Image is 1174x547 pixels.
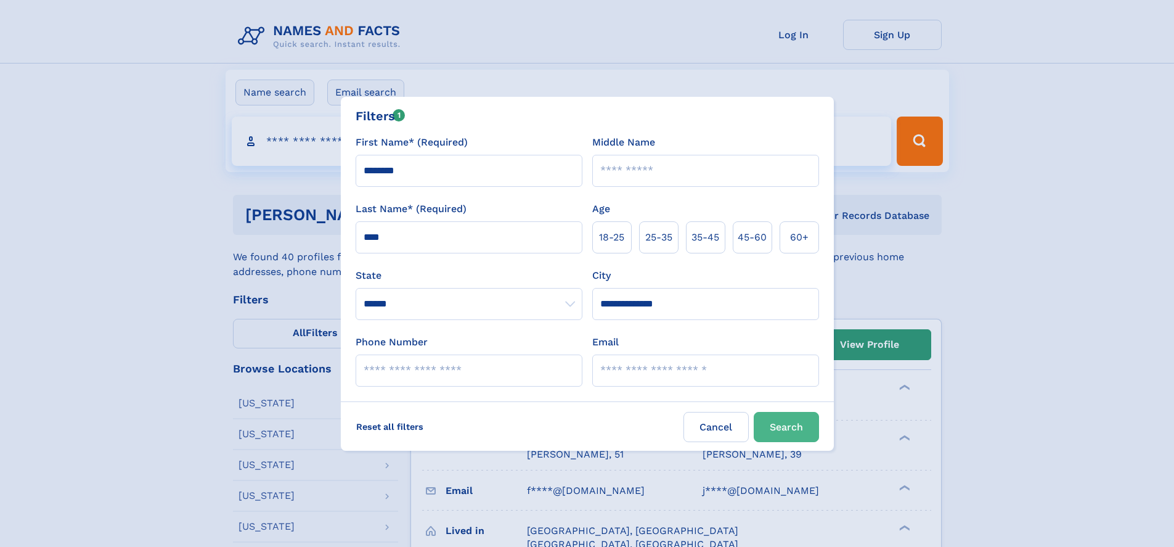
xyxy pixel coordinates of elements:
[356,335,428,350] label: Phone Number
[356,202,467,216] label: Last Name* (Required)
[356,135,468,150] label: First Name* (Required)
[754,412,819,442] button: Search
[683,412,749,442] label: Cancel
[790,230,809,245] span: 60+
[645,230,672,245] span: 25‑35
[592,335,619,350] label: Email
[592,202,610,216] label: Age
[691,230,719,245] span: 35‑45
[599,230,624,245] span: 18‑25
[592,135,655,150] label: Middle Name
[356,107,406,125] div: Filters
[738,230,767,245] span: 45‑60
[348,412,431,442] label: Reset all filters
[592,268,611,283] label: City
[356,268,582,283] label: State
